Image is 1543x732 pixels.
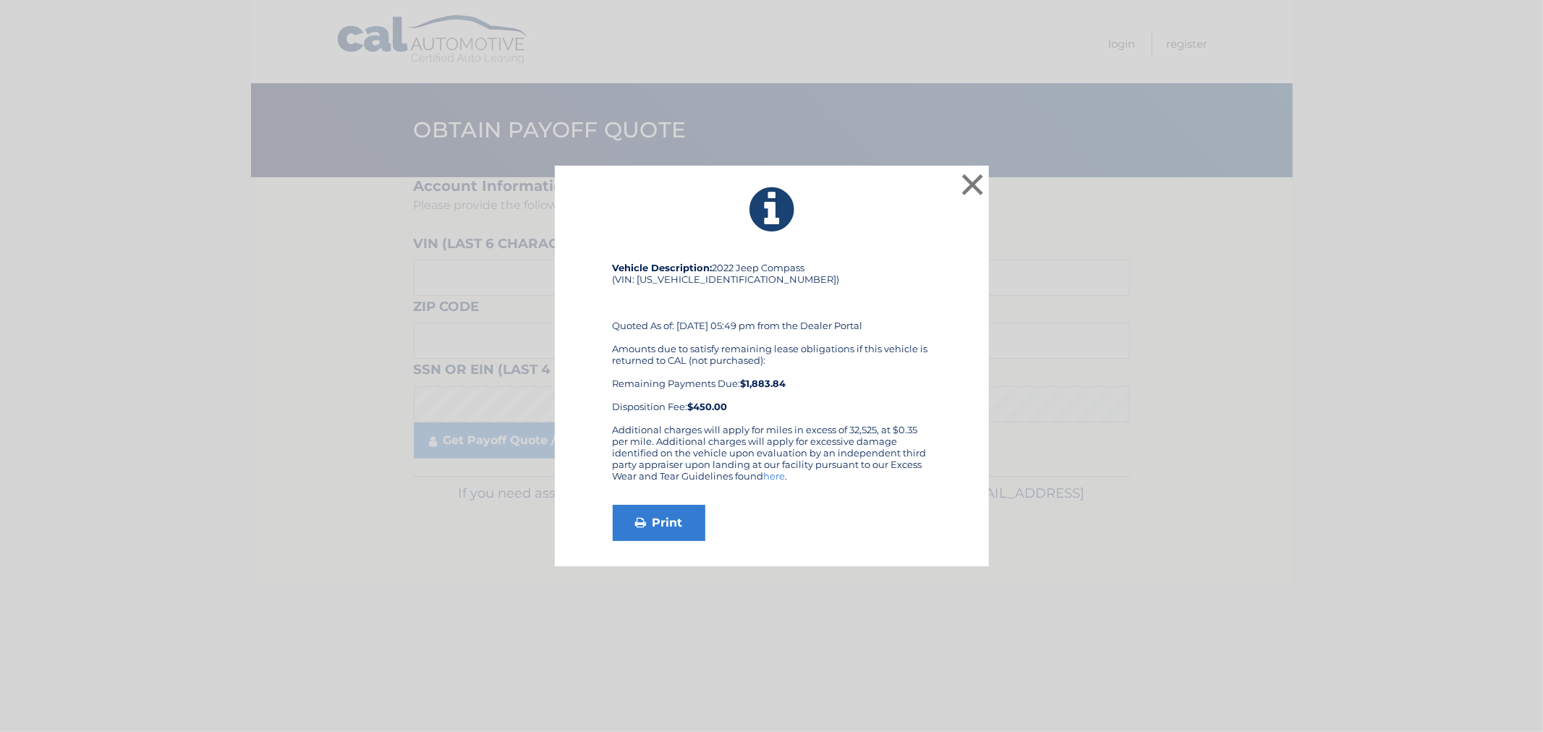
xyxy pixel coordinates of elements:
[613,505,705,541] a: Print
[688,401,728,412] strong: $450.00
[613,262,931,424] div: 2022 Jeep Compass (VIN: [US_VEHICLE_IDENTIFICATION_NUMBER]) Quoted As of: [DATE] 05:49 pm from th...
[613,424,931,493] div: Additional charges will apply for miles in excess of 32,525, at $0.35 per mile. Additional charge...
[613,262,713,273] strong: Vehicle Description:
[613,343,931,412] div: Amounts due to satisfy remaining lease obligations if this vehicle is returned to CAL (not purcha...
[741,378,786,389] b: $1,883.84
[764,470,786,482] a: here
[958,170,987,199] button: ×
